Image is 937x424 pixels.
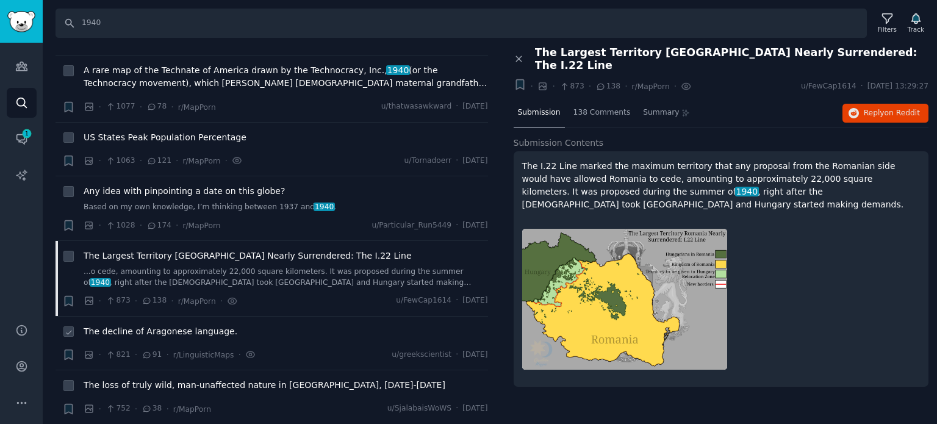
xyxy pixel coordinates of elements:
span: [DATE] [462,403,487,414]
span: · [456,403,458,414]
span: · [456,220,458,231]
span: Reply [864,108,920,119]
span: · [99,154,101,167]
span: 1077 [106,101,135,112]
img: GummySearch logo [7,11,35,32]
a: The Largest Territory [GEOGRAPHIC_DATA] Nearly Surrendered: The I.22 Line [84,250,412,262]
span: [DATE] [462,350,487,361]
span: · [239,348,241,361]
span: The Largest Territory [GEOGRAPHIC_DATA] Nearly Surrendered: The I.22 Line [535,46,929,72]
span: r/MapPorn [178,103,216,112]
span: u/greekscientist [392,350,451,361]
span: · [99,295,101,307]
span: u/Tornadoerr [404,156,452,167]
span: 91 [142,350,162,361]
span: · [99,101,101,113]
span: 1 [21,129,32,138]
span: u/thatwasawkward [381,101,451,112]
span: · [135,348,137,361]
span: · [456,156,458,167]
span: r/MapPorn [182,157,220,165]
input: Search Keyword [56,9,867,38]
span: · [224,154,227,167]
a: A rare map of the Technate of America drawn by the Technocracy, Inc.,1940(or the Technocracy move... [84,64,488,90]
div: Track [908,25,924,34]
span: u/FewCap1614 [801,81,856,92]
span: · [456,350,458,361]
span: 873 [559,81,584,92]
a: The loss of truly wild, man-unaffected nature in [GEOGRAPHIC_DATA], [DATE]-[DATE] [84,379,445,392]
span: u/FewCap1614 [396,295,451,306]
span: [DATE] [462,156,487,167]
span: · [99,348,101,361]
p: The I.22 Line marked the maximum territory that any proposal from the Romanian side would have al... [522,160,921,211]
span: 1940 [735,187,759,196]
span: 821 [106,350,131,361]
a: 1 [7,124,37,154]
span: r/MapPorn [632,82,670,91]
img: The Largest Territory Romania Nearly Surrendered: The I.22 Line [522,229,727,370]
span: · [220,295,223,307]
span: · [135,295,137,307]
span: 1063 [106,156,135,167]
span: 1940 [386,65,410,75]
span: · [166,348,168,361]
span: 752 [106,403,131,414]
span: Submission Contents [514,137,604,149]
span: · [171,101,173,113]
span: 38 [142,403,162,414]
div: Filters [878,25,897,34]
span: 78 [146,101,167,112]
a: ...o cede, amounting to approximately 22,000 square kilometers. It was proposed during the summer... [84,267,488,288]
span: 138 [595,81,620,92]
span: The decline of Aragonese language. [84,325,237,338]
span: · [589,80,591,93]
span: r/MapPorn [173,405,211,414]
span: · [99,403,101,415]
span: A rare map of the Technate of America drawn by the Technocracy, Inc., (or the Technocracy movemen... [84,64,488,90]
span: on Reddit [885,109,920,117]
span: · [456,295,458,306]
span: · [135,403,137,415]
a: Based on my own knowledge, I’m thinking between 1937 and1940. [84,202,488,213]
span: Summary [643,107,679,118]
span: r/LinguisticMaps [173,351,234,359]
span: 1940 [90,278,111,287]
span: · [176,154,178,167]
span: · [456,101,458,112]
span: · [140,219,142,232]
span: [DATE] [462,101,487,112]
span: · [140,101,142,113]
span: 174 [146,220,171,231]
span: · [176,219,178,232]
span: 1940 [314,203,335,211]
span: · [552,80,555,93]
span: Submission [518,107,561,118]
button: Replyon Reddit [842,104,928,123]
span: · [861,81,863,92]
a: Any idea with pinpointing a date on this globe? [84,185,285,198]
span: r/MapPorn [182,221,220,230]
span: 138 Comments [573,107,631,118]
span: r/MapPorn [178,297,216,306]
span: [DATE] 13:29:27 [867,81,928,92]
a: US States Peak Population Percentage [84,131,246,144]
span: · [99,219,101,232]
span: [DATE] [462,220,487,231]
span: · [166,403,168,415]
span: · [625,80,627,93]
button: Track [903,10,928,36]
span: [DATE] [462,295,487,306]
span: 138 [142,295,167,306]
span: · [674,80,677,93]
span: 873 [106,295,131,306]
span: · [140,154,142,167]
span: · [171,295,173,307]
span: u/SjalabaisWoWS [387,403,451,414]
span: 121 [146,156,171,167]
